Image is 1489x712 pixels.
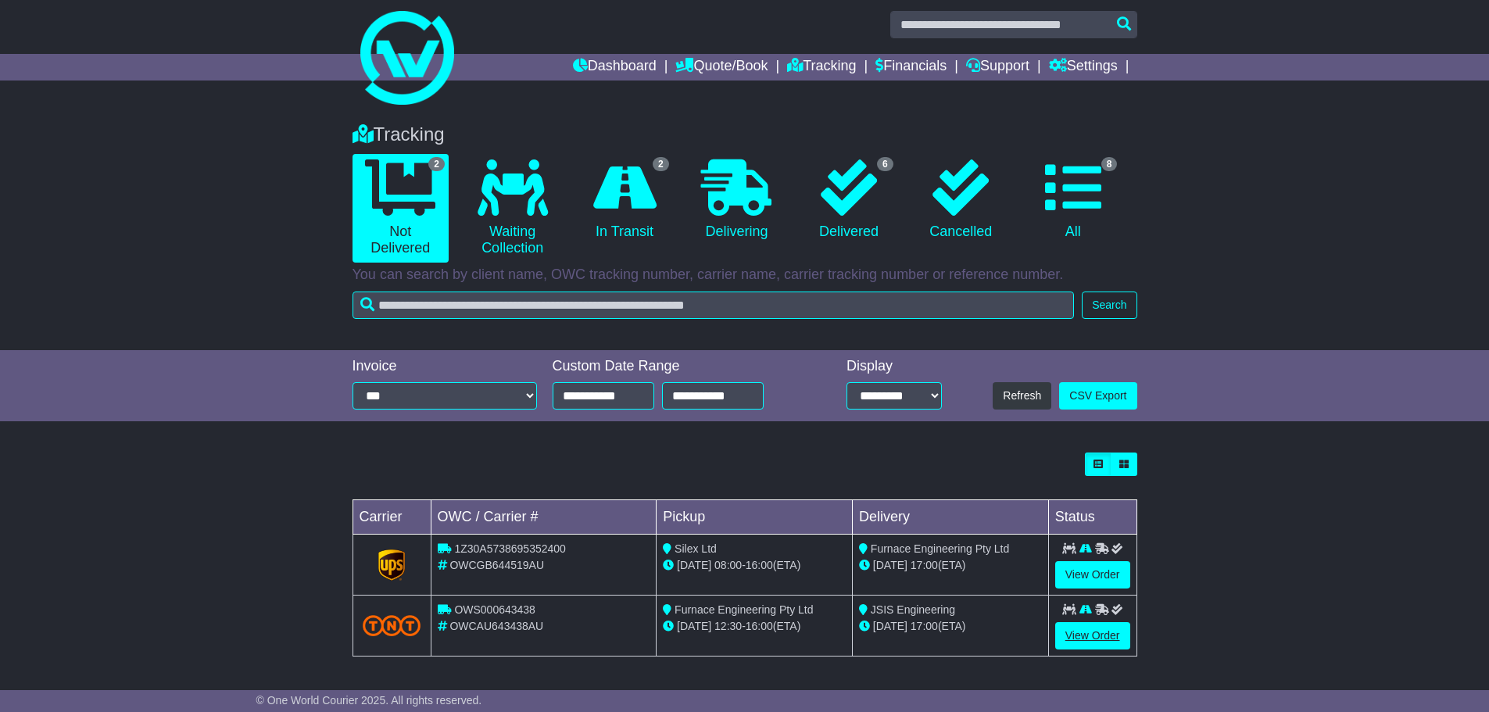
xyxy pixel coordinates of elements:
button: Refresh [993,382,1051,410]
div: Custom Date Range [553,358,804,375]
td: Pickup [657,500,853,535]
img: GetCarrierServiceLogo [378,549,405,581]
td: OWC / Carrier # [431,500,657,535]
span: Furnace Engineering Pty Ltd [675,603,813,616]
td: Delivery [852,500,1048,535]
button: Search [1082,292,1136,319]
span: 17:00 [911,620,938,632]
span: 2 [428,157,445,171]
a: Cancelled [913,154,1009,246]
div: - (ETA) [663,618,846,635]
a: CSV Export [1059,382,1136,410]
span: 17:00 [911,559,938,571]
span: 1Z30A5738695352400 [454,542,565,555]
div: Invoice [353,358,537,375]
span: 12:30 [714,620,742,632]
span: [DATE] [677,559,711,571]
a: 2 In Transit [576,154,672,246]
a: Delivering [689,154,785,246]
span: OWCAU643438AU [449,620,543,632]
span: OWS000643438 [454,603,535,616]
div: Tracking [345,123,1145,146]
span: 16:00 [746,620,773,632]
span: © One World Courier 2025. All rights reserved. [256,694,482,707]
a: Settings [1049,54,1118,81]
img: TNT_Domestic.png [363,615,421,636]
a: Waiting Collection [464,154,560,263]
span: 6 [877,157,893,171]
span: 08:00 [714,559,742,571]
a: View Order [1055,622,1130,649]
a: Tracking [787,54,856,81]
span: JSIS Engineering [871,603,955,616]
a: 2 Not Delivered [353,154,449,263]
a: View Order [1055,561,1130,589]
td: Status [1048,500,1136,535]
span: Silex Ltd [675,542,717,555]
a: 6 Delivered [800,154,897,246]
div: Display [847,358,942,375]
a: Support [966,54,1029,81]
span: 2 [653,157,669,171]
a: Dashboard [573,54,657,81]
a: Quote/Book [675,54,768,81]
span: [DATE] [677,620,711,632]
a: Financials [875,54,947,81]
div: - (ETA) [663,557,846,574]
div: (ETA) [859,557,1042,574]
div: (ETA) [859,618,1042,635]
a: 8 All [1025,154,1121,246]
span: [DATE] [873,559,907,571]
p: You can search by client name, OWC tracking number, carrier name, carrier tracking number or refe... [353,267,1137,284]
span: OWCGB644519AU [449,559,544,571]
td: Carrier [353,500,431,535]
span: [DATE] [873,620,907,632]
span: Furnace Engineering Pty Ltd [871,542,1009,555]
span: 8 [1101,157,1118,171]
span: 16:00 [746,559,773,571]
